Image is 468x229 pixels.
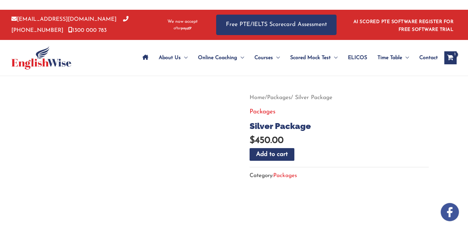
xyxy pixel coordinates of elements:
a: Packages [250,109,276,115]
aside: Header Widget 1 [350,14,457,35]
span: We now accept [167,19,198,25]
span: Menu Toggle [273,46,280,69]
span: Online Coaching [198,46,237,69]
span: Scored Mock Test [290,46,331,69]
img: Afterpay-Logo [174,27,191,30]
a: Scored Mock TestMenu Toggle [285,46,343,69]
span: Menu Toggle [237,46,244,69]
a: Contact [414,46,438,69]
a: Packages [273,173,297,178]
a: 1300 000 783 [68,28,107,33]
a: CoursesMenu Toggle [249,46,285,69]
a: [PHONE_NUMBER] [11,17,129,33]
nav: Site Navigation: Main Menu [137,46,438,69]
span: About Us [159,46,181,69]
button: Add to cart [250,148,294,161]
a: View Shopping Cart, 1 items [444,51,457,64]
img: white-facebook.png [441,203,459,221]
h1: Silver Package [250,121,429,131]
span: Courses [254,46,273,69]
img: cropped-ew-logo [11,46,71,70]
a: Time TableMenu Toggle [372,46,414,69]
span: Menu Toggle [181,46,188,69]
span: Contact [419,46,438,69]
a: About UsMenu Toggle [154,46,193,69]
a: AI SCORED PTE SOFTWARE REGISTER FOR FREE SOFTWARE TRIAL [353,19,454,32]
span: ELICOS [348,46,367,69]
nav: Breadcrumb [250,92,429,103]
span: Menu Toggle [402,46,409,69]
span: $ [250,136,255,145]
a: ELICOS [343,46,372,69]
a: Online CoachingMenu Toggle [193,46,249,69]
a: Packages [267,95,291,100]
a: Free PTE/IELTS Scorecard Assessment [216,15,337,35]
span: Menu Toggle [331,46,338,69]
span: Time Table [377,46,402,69]
bdi: 450.00 [250,136,284,145]
span: Category: [250,170,297,181]
a: Home [250,95,265,100]
a: [EMAIL_ADDRESS][DOMAIN_NAME] [11,17,117,22]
